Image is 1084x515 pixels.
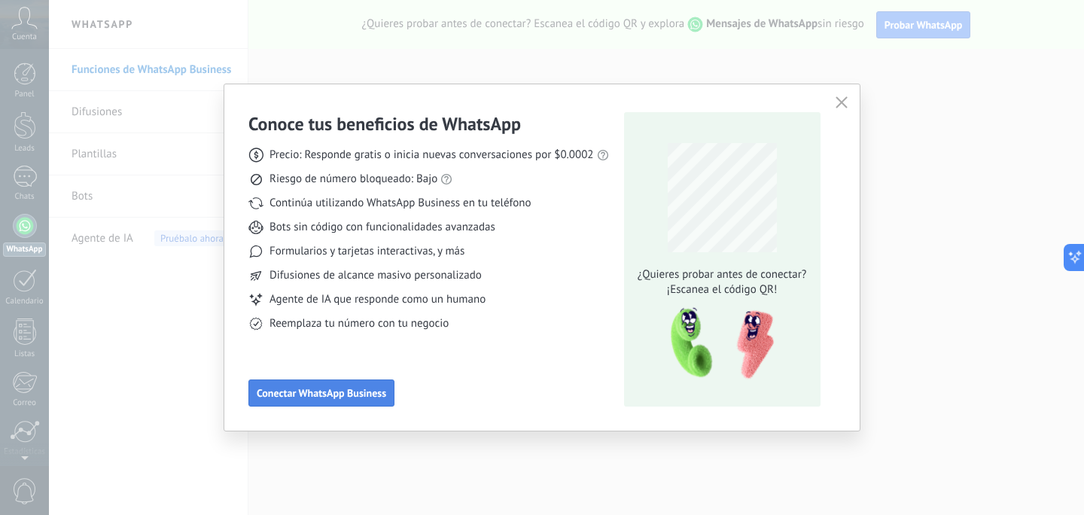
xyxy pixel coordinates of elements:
[269,292,486,307] span: Agente de IA que responde como un humano
[269,220,495,235] span: Bots sin código con funcionalidades avanzadas
[269,244,464,259] span: Formularios y tarjetas interactivas, y más
[658,303,777,384] img: qr-pic-1x.png
[269,148,594,163] span: Precio: Responde gratis o inicia nuevas conversaciones por $0.0002
[269,316,449,331] span: Reemplaza tu número con tu negocio
[633,267,811,282] span: ¿Quieres probar antes de conectar?
[269,268,482,283] span: Difusiones de alcance masivo personalizado
[257,388,386,398] span: Conectar WhatsApp Business
[633,282,811,297] span: ¡Escanea el código QR!
[248,379,394,407] button: Conectar WhatsApp Business
[269,196,531,211] span: Continúa utilizando WhatsApp Business en tu teléfono
[248,112,521,136] h3: Conoce tus beneficios de WhatsApp
[269,172,437,187] span: Riesgo de número bloqueado: Bajo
